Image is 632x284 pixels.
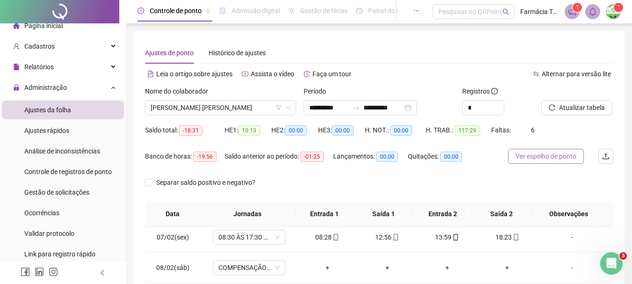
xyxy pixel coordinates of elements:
[568,7,576,16] span: notification
[24,84,67,91] span: Administração
[13,64,20,70] span: file
[472,201,531,227] th: Saída 2
[602,153,610,160] span: upload
[614,3,623,12] sup: Atualize o seu contato no menu Meus Dados
[218,261,280,275] span: COMPENSAÇÃO DE HORAS
[542,70,611,78] span: Alternar para versão lite
[24,209,59,217] span: Ocorrências
[365,125,426,136] div: H. NOT.:
[531,126,535,134] span: 6
[193,152,217,162] span: -19:56
[24,43,55,50] span: Cadastros
[200,201,295,227] th: Jornadas
[145,125,225,136] div: Saldo total:
[512,234,519,240] span: mobile
[354,201,413,227] th: Saída 1
[520,7,559,17] span: Farmácia Total da Ilha
[251,70,294,78] span: Assista o vídeo
[318,125,365,136] div: HE 3:
[333,151,408,162] div: Lançamentos:
[21,267,30,277] span: facebook
[242,71,248,77] span: youtube
[150,7,202,15] span: Controle de ponto
[617,4,620,11] span: 1
[271,125,318,136] div: HE 2:
[225,151,333,162] div: Saldo anterior ao período:
[147,71,154,77] span: file-text
[304,86,332,96] label: Período
[408,151,473,162] div: Quitações:
[502,8,509,15] span: search
[225,125,271,136] div: HE 1:
[24,189,89,196] span: Gestão de solicitações
[451,234,459,240] span: mobile
[295,201,354,227] th: Entrada 1
[238,125,260,136] span: 10:13
[600,252,623,275] iframe: Intercom live chat
[545,232,600,242] div: -
[413,7,420,14] span: ellipsis
[13,84,20,91] span: lock
[485,232,530,242] div: 18:23
[392,234,399,240] span: mobile
[24,147,100,155] span: Análise de inconsistências
[288,7,295,14] span: sun
[157,233,189,241] span: 07/02(sex)
[219,7,226,14] span: file-done
[99,269,106,276] span: left
[516,151,576,161] span: Ver espelho de ponto
[462,86,498,96] span: Registros
[24,22,63,29] span: Página inicial
[549,104,555,111] span: reload
[541,100,612,115] button: Atualizar tabela
[368,7,405,15] span: Painel do DP
[508,149,584,164] button: Ver espelho de ponto
[356,7,363,14] span: dashboard
[138,7,144,14] span: clock-circle
[300,7,348,15] span: Gestão de férias
[588,7,597,16] span: bell
[573,3,582,12] sup: 1
[559,102,605,113] span: Atualizar tabela
[300,152,324,162] span: -01:25
[365,232,410,242] div: 12:56
[606,5,620,19] img: 24846
[376,152,398,162] span: 00:00
[35,267,44,277] span: linkedin
[24,127,69,134] span: Ajustes rápidos
[312,70,351,78] span: Faça um tour
[426,125,491,136] div: H. TRAB.:
[332,125,354,136] span: 00:00
[179,125,203,136] span: -18:31
[49,267,58,277] span: instagram
[485,262,530,273] div: +
[455,125,480,136] span: 117:29
[352,104,360,111] span: to
[619,252,627,260] span: 3
[156,264,189,271] span: 08/02(sáb)
[24,168,112,175] span: Controle de registros de ponto
[205,8,211,14] span: pushpin
[425,232,470,242] div: 13:59
[13,43,20,50] span: user-add
[390,125,412,136] span: 00:00
[153,177,259,188] span: Separar saldo positivo e negativo?
[576,4,579,11] span: 1
[539,209,599,219] span: Observações
[533,71,539,77] span: swap
[145,151,225,162] div: Banco de horas:
[545,262,600,273] div: -
[365,262,410,273] div: +
[145,49,194,57] span: Ajustes de ponto
[232,7,280,15] span: Admissão digital
[304,71,310,77] span: history
[285,125,307,136] span: 00:00
[151,101,291,115] span: JONATHAN FERREIRA LIRA
[305,262,350,273] div: +
[440,152,462,162] span: 00:00
[218,230,280,244] span: 08:30 ÀS 17:30 HS
[24,230,74,237] span: Validar protocolo
[209,49,266,57] span: Histórico de ajustes
[285,105,291,110] span: down
[145,86,214,96] label: Nome do colaborador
